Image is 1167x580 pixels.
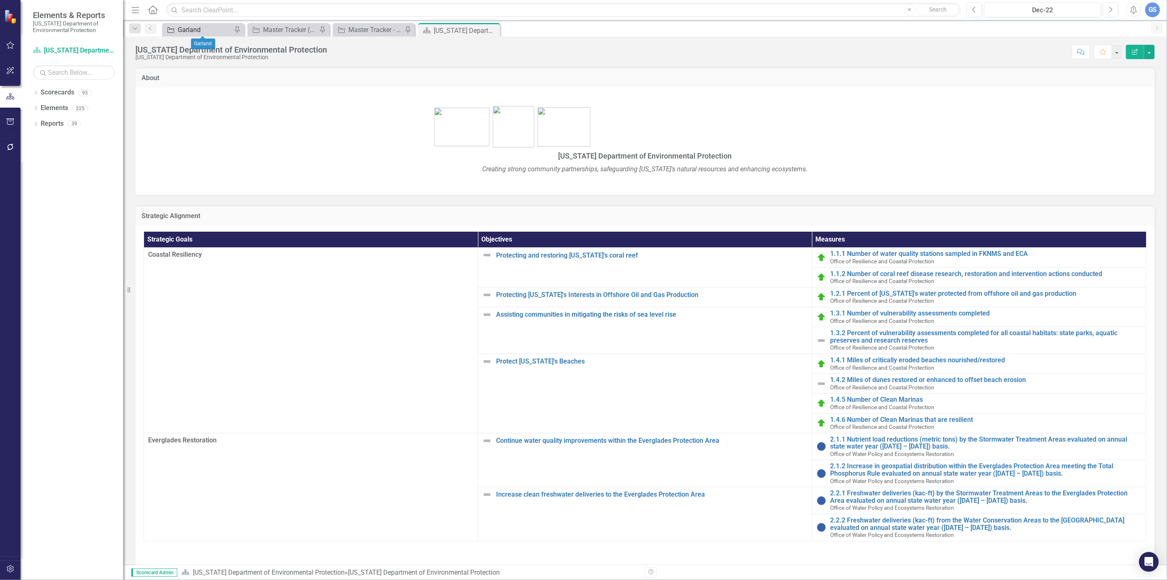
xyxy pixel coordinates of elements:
a: [US_STATE] Department of Environmental Protection [193,568,345,576]
td: Double-Click to Edit Right Click for Context Menu [478,354,812,433]
img: No Information [817,522,826,532]
a: Master Tracker (External) [249,25,317,35]
span: Office of Water Policy and Ecosystems Restoration [831,478,954,484]
td: Double-Click to Edit Right Click for Context Menu [812,460,1146,487]
div: [US_STATE] Department of Environmental Protection [135,54,327,60]
td: Double-Click to Edit Right Click for Context Menu [478,487,812,541]
img: On Target [817,359,826,369]
div: Garland [178,25,232,35]
button: Search [918,4,959,16]
div: [US_STATE] Department of Environmental Protection [348,568,500,576]
span: Office of Resilience and Coastal Protection [831,297,935,304]
img: ClearPoint Strategy [4,9,18,24]
a: 1.1.2 Number of coral reef disease research, restoration and intervention actions conducted [831,270,1142,278]
a: Garland [164,25,232,35]
div: Master Tracker (External) [263,25,317,35]
img: Not Defined [817,379,826,389]
a: Protecting and restoring [US_STATE]'s coral reef [496,252,808,259]
img: Not Defined [482,490,492,499]
img: No Information [817,469,826,479]
a: 1.2.1 Percent of [US_STATE]'s water protected from offshore oil and gas production [831,290,1142,297]
div: 39 [68,120,81,127]
td: Double-Click to Edit Right Click for Context Menu [812,327,1146,354]
div: Master Tracker - Current User [348,25,403,35]
span: Search [929,6,947,13]
span: Scorecard Admin [131,568,177,577]
a: 1.4.2 Miles of dunes restored or enhanced to offset beach erosion [831,376,1142,384]
td: Double-Click to Edit Right Click for Context Menu [812,413,1146,433]
td: Double-Click to Edit Right Click for Context Menu [812,267,1146,287]
img: bird1.png [538,107,590,147]
a: 1.4.1 Miles of critically eroded beaches nourished/restored [831,357,1142,364]
a: Scorecards [41,88,74,97]
span: Office of Resilience and Coastal Protection [831,258,935,265]
td: Double-Click to Edit Right Click for Context Menu [478,248,812,287]
span: Office of Resilience and Coastal Protection [831,344,935,351]
span: Office of Water Policy and Ecosystems Restoration [831,451,954,457]
img: On Target [817,312,826,322]
img: Not Defined [482,250,492,260]
a: 2.1.2 Increase in geospatial distribution within the Everglades Protection Area meeting the Total... [831,463,1142,477]
td: Double-Click to Edit Right Click for Context Menu [478,307,812,354]
span: Office of Resilience and Coastal Protection [831,423,935,430]
h3: About [142,74,1149,82]
h3: Strategic Alignment [142,212,1149,220]
img: Not Defined [482,357,492,366]
a: 2.2.2 Freshwater deliveries (kac-ft) from the Water Conservation Areas to the [GEOGRAPHIC_DATA] e... [831,517,1142,531]
div: [US_STATE] Department of Environmental Protection [434,25,498,36]
button: GS [1145,2,1160,17]
a: 1.3.2 Percent of vulnerability assessments completed for all coastal habitats: state parks, aquat... [831,329,1142,344]
span: Office of Resilience and Coastal Protection [831,384,935,391]
img: On Target [817,272,826,282]
a: 2.2.1 Freshwater deliveries (kac-ft) by the Stormwater Treatment Areas to the Everglades Protecti... [831,490,1142,504]
span: Office of Resilience and Coastal Protection [831,278,935,284]
img: On Target [817,253,826,262]
span: Coastal Resiliency [148,250,474,260]
td: Double-Click to Edit Right Click for Context Menu [812,394,1146,413]
a: 1.3.1 Number of vulnerability assessments completed [831,310,1142,317]
img: bhsp1.png [434,108,490,146]
div: Open Intercom Messenger [1139,552,1159,572]
div: 225 [72,105,88,112]
img: FL-DEP-LOGO-color-sam%20v4.jpg [493,106,534,147]
td: Double-Click to Edit [144,248,478,433]
img: Not Defined [482,290,492,300]
em: Creating strong community partnerships, safeguarding [US_STATE]'s natural resources and enhancing... [483,165,808,173]
div: 93 [78,89,92,96]
td: Double-Click to Edit Right Click for Context Menu [812,287,1146,307]
span: Office of Resilience and Coastal Protection [831,364,935,371]
td: Double-Click to Edit Right Click for Context Menu [812,248,1146,267]
td: Double-Click to Edit Right Click for Context Menu [812,354,1146,373]
td: Double-Click to Edit Right Click for Context Menu [812,374,1146,394]
a: Continue water quality improvements within the Everglades Protection Area [496,437,808,444]
input: Search Below... [33,65,115,80]
a: 1.4.5 Number of Clean Marinas [831,396,1142,403]
td: Double-Click to Edit Right Click for Context Menu [812,514,1146,541]
span: Everglades Restoration [148,436,474,445]
img: Not Defined [817,336,826,345]
img: On Target [817,418,826,428]
a: Elements [41,104,68,113]
img: On Target [817,292,826,302]
a: Reports [41,119,64,129]
div: Garland [191,39,215,49]
a: 2.1.1 Nutrient load reductions (metric tons) by the Stormwater Treatment Areas evaluated on annua... [831,436,1142,450]
span: Office of Water Policy and Ecosystems Restoration [831,532,954,538]
span: Office of Water Policy and Ecosystems Restoration [831,504,954,511]
small: [US_STATE] Department of Environmental Protection [33,20,115,34]
img: No Information [817,442,826,451]
a: Master Tracker - Current User [335,25,403,35]
input: Search ClearPoint... [166,3,961,17]
a: 1.4.6 Number of Clean Marinas that are resilient [831,416,1142,423]
span: Office of Resilience and Coastal Protection [831,404,935,410]
td: Double-Click to Edit Right Click for Context Menu [812,307,1146,327]
div: [US_STATE] Department of Environmental Protection [135,45,327,54]
div: Dec-22 [987,5,1098,15]
button: Dec-22 [984,2,1101,17]
img: Not Defined [482,436,492,446]
span: [US_STATE] Department of Environmental Protection [558,152,732,160]
td: Double-Click to Edit Right Click for Context Menu [478,433,812,487]
td: Double-Click to Edit Right Click for Context Menu [812,433,1146,460]
a: Assisting communities in mitigating the risks of sea level rise [496,311,808,318]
